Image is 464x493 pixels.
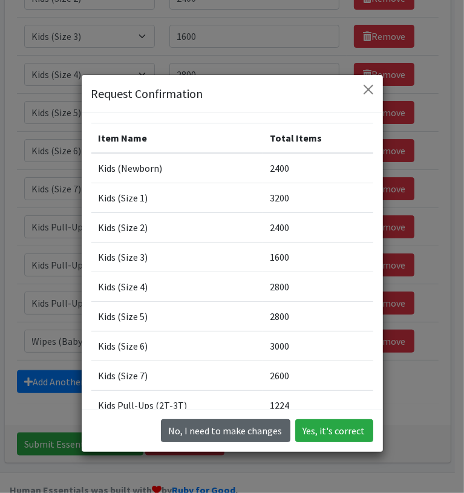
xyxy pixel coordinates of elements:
[263,391,373,420] td: 1224
[91,153,263,183] td: Kids (Newborn)
[91,243,263,272] td: Kids (Size 3)
[359,80,378,99] button: Close
[91,183,263,213] td: Kids (Size 1)
[263,213,373,243] td: 2400
[91,361,263,391] td: Kids (Size 7)
[263,302,373,331] td: 2800
[263,243,373,272] td: 1600
[263,123,373,154] th: Total Items
[91,85,203,103] h5: Request Confirmation
[91,123,263,154] th: Item Name
[91,272,263,302] td: Kids (Size 4)
[91,302,263,331] td: Kids (Size 5)
[263,183,373,213] td: 3200
[161,419,290,442] button: No I need to make changes
[91,213,263,243] td: Kids (Size 2)
[263,153,373,183] td: 2400
[295,419,373,442] button: Yes, it's correct
[263,361,373,391] td: 2600
[263,331,373,361] td: 3000
[91,331,263,361] td: Kids (Size 6)
[263,272,373,302] td: 2800
[91,391,263,420] td: Kids Pull-Ups (2T-3T)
